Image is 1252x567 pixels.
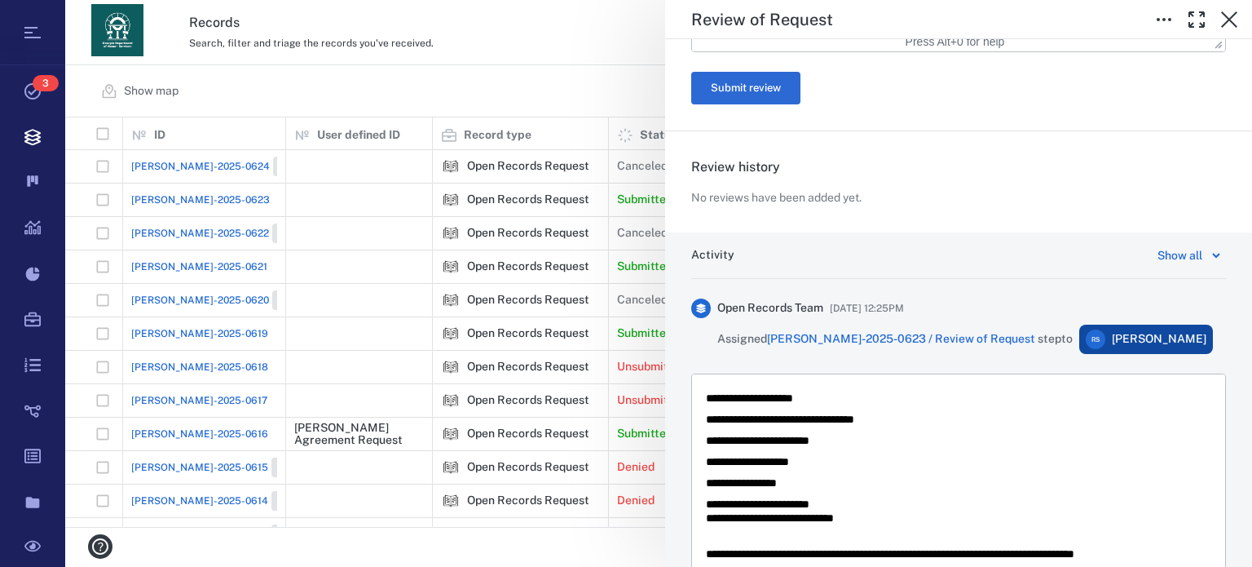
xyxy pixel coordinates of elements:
[691,157,1226,177] h6: Review history
[33,75,59,91] span: 3
[691,190,862,206] p: No reviews have been added yet.
[1180,3,1213,36] button: Toggle Fullscreen
[691,10,833,30] h5: Review of Request
[1148,3,1180,36] button: Toggle to Edit Boxes
[717,331,1073,348] span: Assigned step to
[37,11,70,26] span: Help
[691,72,800,104] button: Submit review
[1086,330,1105,349] div: R S
[1213,3,1245,36] button: Close
[717,300,823,317] span: Open Records Team
[691,247,734,264] h6: Activity
[1112,331,1206,348] span: [PERSON_NAME]
[870,35,1041,48] div: Press Alt+0 for help
[830,299,904,318] span: [DATE] 12:25PM
[1215,34,1223,49] div: Press the Up and Down arrow keys to resize the editor.
[1157,246,1202,265] div: Show all
[767,332,1035,345] a: [PERSON_NAME]-2025-0623 / Review of Request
